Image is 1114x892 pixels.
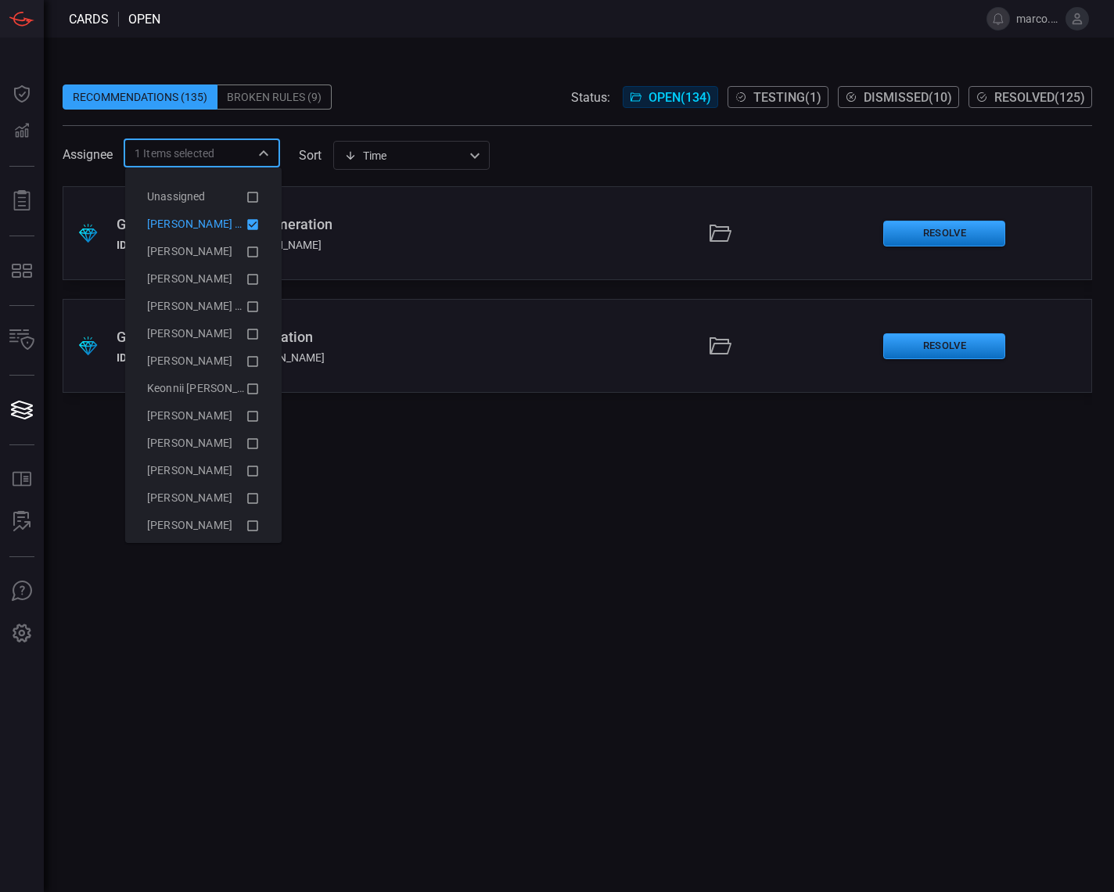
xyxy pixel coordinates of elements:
button: Ask Us A Question [3,573,41,610]
span: Dismissed ( 10 ) [864,90,952,105]
span: Status: [571,90,610,105]
div: Time [344,148,465,164]
button: Testing(1) [728,86,828,108]
label: sort [299,148,322,163]
button: ALERT ANALYSIS [3,503,41,541]
span: Keonnii [PERSON_NAME] [147,382,271,394]
span: [PERSON_NAME] [147,491,232,504]
button: Rule Catalog [3,461,41,498]
span: Testing ( 1 ) [753,90,821,105]
button: Open(134) [623,86,718,108]
button: Resolved(125) [968,86,1092,108]
span: [PERSON_NAME] [147,409,232,422]
div: Recommendations (135) [63,85,217,110]
li: Mosaab Sadeia [135,430,272,457]
span: [PERSON_NAME] [147,327,232,340]
span: [PERSON_NAME] [147,272,232,285]
li: Paul Nsonga [135,512,272,539]
span: Unassigned [147,190,206,203]
li: Dashley Castellano [135,347,272,375]
span: 1 Items selected [135,146,214,161]
span: [PERSON_NAME] [147,464,232,477]
span: Resolved ( 125 ) [994,90,1085,105]
li: Alfred (Preston) Venable Jr. [135,293,272,320]
li: Bianca Reynolds [135,320,272,347]
li: Mohammed Hasan [135,402,272,430]
span: Open ( 134 ) [649,90,711,105]
li: Nicholas Witte [135,484,272,512]
div: GCP - GKE Cluster Enumeration [117,329,385,345]
button: Dashboard [3,75,41,113]
button: Resolve [883,333,1005,359]
span: [PERSON_NAME] ([PERSON_NAME]) [PERSON_NAME] Jr. [147,300,431,312]
span: open [128,12,160,27]
span: Assignee [63,147,113,162]
h5: ID: e7cfb [117,239,160,251]
div: GCP - GKE Node Pool Enumeration [117,216,385,232]
span: [PERSON_NAME] [147,354,232,367]
button: Cards [3,391,41,429]
button: MITRE - Detection Posture [3,252,41,290]
span: [PERSON_NAME] (Myself) [147,218,275,230]
span: [PERSON_NAME] [147,519,232,531]
button: Preferences [3,615,41,653]
div: Broken Rules (9) [217,85,332,110]
li: Unassigned [135,183,272,210]
li: Keonnii Ashman [135,375,272,402]
button: Inventory [3,322,41,359]
li: Alejandro Castillo [135,238,272,265]
li: Nabeel Sohail [135,457,272,484]
h5: ID: a52da [117,351,164,364]
li: Marco Villarruel (Myself) [135,210,272,238]
button: Close [253,142,275,164]
button: Dismissed(10) [838,86,959,108]
button: Detections [3,113,41,150]
li: Alex Diaz [135,265,272,293]
span: Cards [69,12,109,27]
span: [PERSON_NAME] [147,437,232,449]
span: [PERSON_NAME] [147,245,232,257]
span: marco.[PERSON_NAME] [1016,13,1059,25]
button: Resolve [883,221,1005,246]
button: Reports [3,182,41,220]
